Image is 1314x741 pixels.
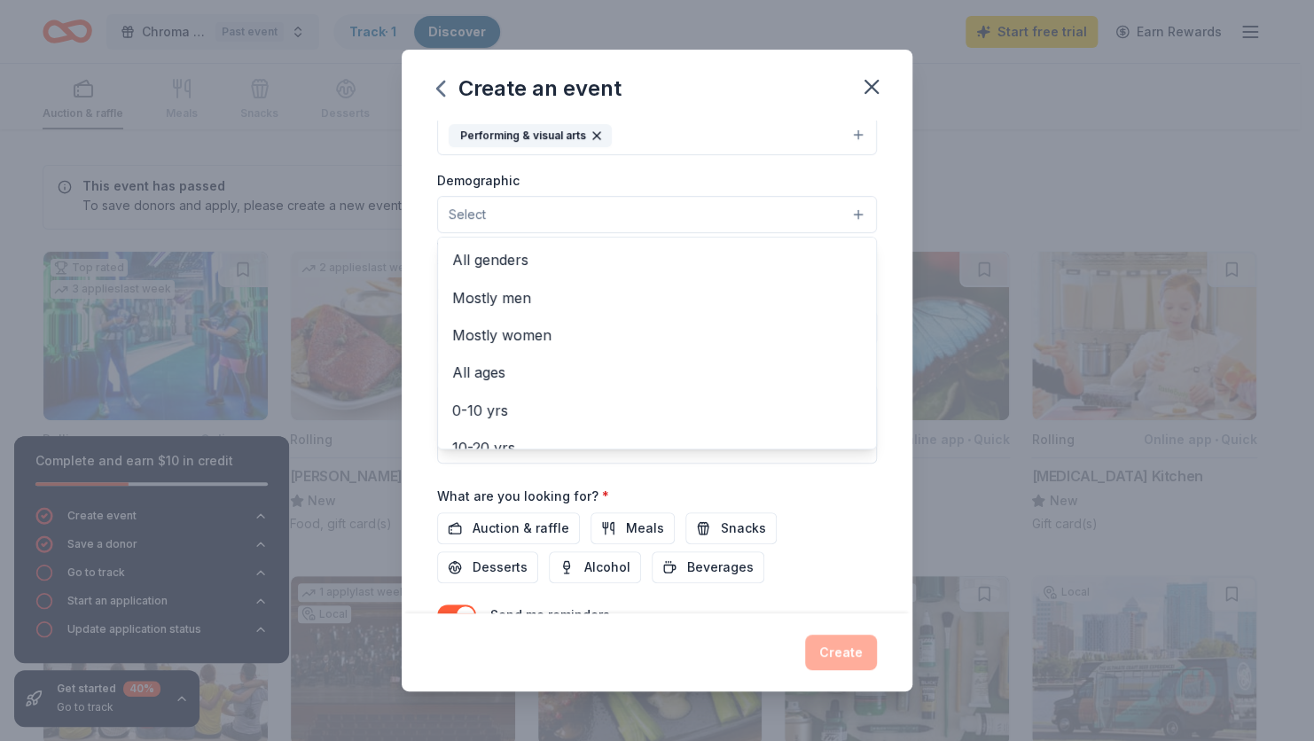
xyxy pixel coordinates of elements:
[437,237,877,449] div: Select
[452,286,862,309] span: Mostly men
[452,324,862,347] span: Mostly women
[452,399,862,422] span: 0-10 yrs
[449,204,486,225] span: Select
[452,436,862,459] span: 10-20 yrs
[437,196,877,233] button: Select
[452,361,862,384] span: All ages
[452,248,862,271] span: All genders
